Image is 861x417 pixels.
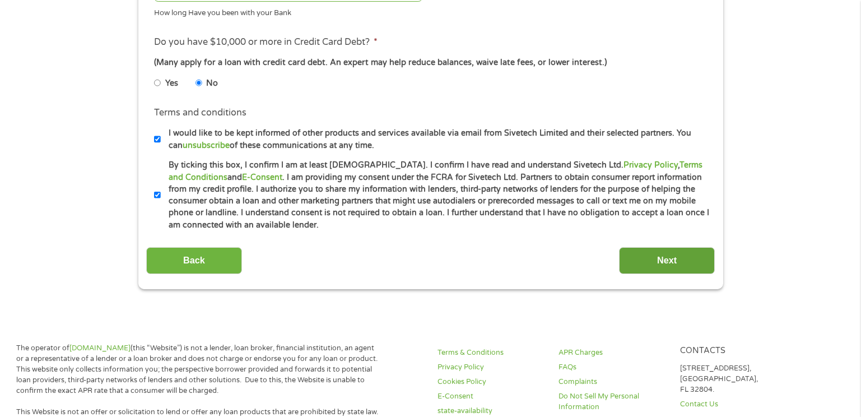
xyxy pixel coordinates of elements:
label: By ticking this box, I confirm I am at least [DEMOGRAPHIC_DATA]. I confirm I have read and unders... [161,159,710,231]
a: APR Charges [559,347,666,358]
a: E-Consent [242,173,282,182]
p: The operator of (this “Website”) is not a lender, loan broker, financial institution, an agent or... [16,343,380,396]
a: state-availability [438,406,545,416]
label: I would like to be kept informed of other products and services available via email from Sivetech... [161,127,710,151]
label: Yes [165,77,178,90]
input: Next [619,247,715,275]
a: Terms & Conditions [438,347,545,358]
p: [STREET_ADDRESS], [GEOGRAPHIC_DATA], FL 32804. [680,363,788,395]
a: Privacy Policy [438,362,545,373]
a: Cookies Policy [438,377,545,387]
div: (Many apply for a loan with credit card debt. An expert may help reduce balances, waive late fees... [154,57,706,69]
a: Terms and Conditions [169,160,702,182]
div: How long Have you been with your Bank [154,4,422,19]
a: E-Consent [438,391,545,402]
a: Do Not Sell My Personal Information [559,391,666,413]
a: Contact Us [680,399,788,410]
a: unsubscribe [183,141,230,150]
label: Do you have $10,000 or more in Credit Card Debt? [154,36,378,48]
label: Terms and conditions [154,107,246,119]
label: No [206,77,218,90]
a: [DOMAIN_NAME] [69,344,131,353]
h4: Contacts [680,346,788,356]
a: Complaints [559,377,666,387]
input: Back [146,247,242,275]
a: Privacy Policy [623,160,678,170]
a: FAQs [559,362,666,373]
